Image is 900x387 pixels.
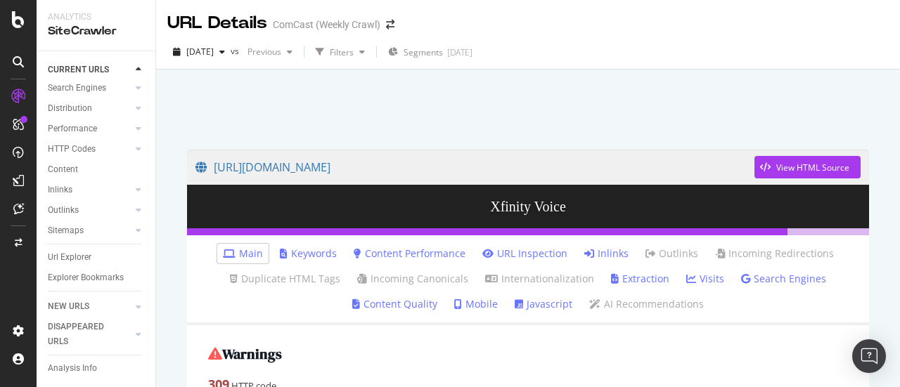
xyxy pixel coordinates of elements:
div: Performance [48,122,97,136]
a: Incoming Canonicals [357,272,468,286]
h3: Xfinity Voice [187,185,869,228]
div: HTTP Codes [48,142,96,157]
div: CURRENT URLS [48,63,109,77]
button: [DATE] [167,41,231,63]
button: Previous [242,41,298,63]
div: Outlinks [48,203,79,218]
div: Url Explorer [48,250,91,265]
div: Filters [330,46,354,58]
a: Duplicate HTML Tags [230,272,340,286]
a: Search Engines [741,272,826,286]
div: Inlinks [48,183,72,197]
a: Explorer Bookmarks [48,270,146,285]
div: URL Details [167,11,267,35]
a: Inlinks [584,247,629,261]
a: Outlinks [645,247,698,261]
button: Segments[DATE] [382,41,478,63]
a: Visits [686,272,724,286]
a: HTTP Codes [48,142,131,157]
a: Internationalization [485,272,594,286]
div: Explorer Bookmarks [48,270,124,285]
div: Content [48,162,78,177]
div: DISAPPEARED URLS [48,320,119,349]
a: Javascript [515,297,572,311]
a: Url Explorer [48,250,146,265]
a: Search Engines [48,81,131,96]
a: Content Performance [354,247,465,261]
a: Inlinks [48,183,131,197]
button: Filters [310,41,371,63]
a: [URL][DOMAIN_NAME] [195,150,754,185]
button: View HTML Source [754,156,861,178]
div: View HTML Source [776,162,849,173]
div: Distribution [48,101,92,116]
span: 2025 Sep. 20th [186,46,214,58]
a: CURRENT URLS [48,63,131,77]
a: URL Inspection [482,247,567,261]
a: AI Recommendations [589,297,704,311]
span: Previous [242,46,281,58]
a: Incoming Redirections [715,247,834,261]
span: vs [231,45,242,57]
div: Sitemaps [48,223,84,238]
a: DISAPPEARED URLS [48,320,131,349]
div: Open Intercom Messenger [852,339,886,373]
a: Distribution [48,101,131,116]
a: Content Quality [352,297,437,311]
div: NEW URLS [48,299,89,314]
div: SiteCrawler [48,23,144,39]
div: [DATE] [447,46,472,58]
div: Analysis Info [48,361,97,376]
a: Sitemaps [48,223,131,238]
div: arrow-right-arrow-left [386,20,394,29]
a: Outlinks [48,203,131,218]
a: Main [223,247,263,261]
div: Search Engines [48,81,106,96]
a: Keywords [280,247,337,261]
a: Content [48,162,146,177]
a: NEW URLS [48,299,131,314]
h2: Warnings [208,346,848,362]
div: ComCast (Weekly Crawl) [273,18,380,32]
a: Mobile [454,297,498,311]
div: Analytics [48,11,144,23]
a: Performance [48,122,131,136]
span: Segments [404,46,443,58]
a: Extraction [611,272,669,286]
a: Analysis Info [48,361,146,376]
